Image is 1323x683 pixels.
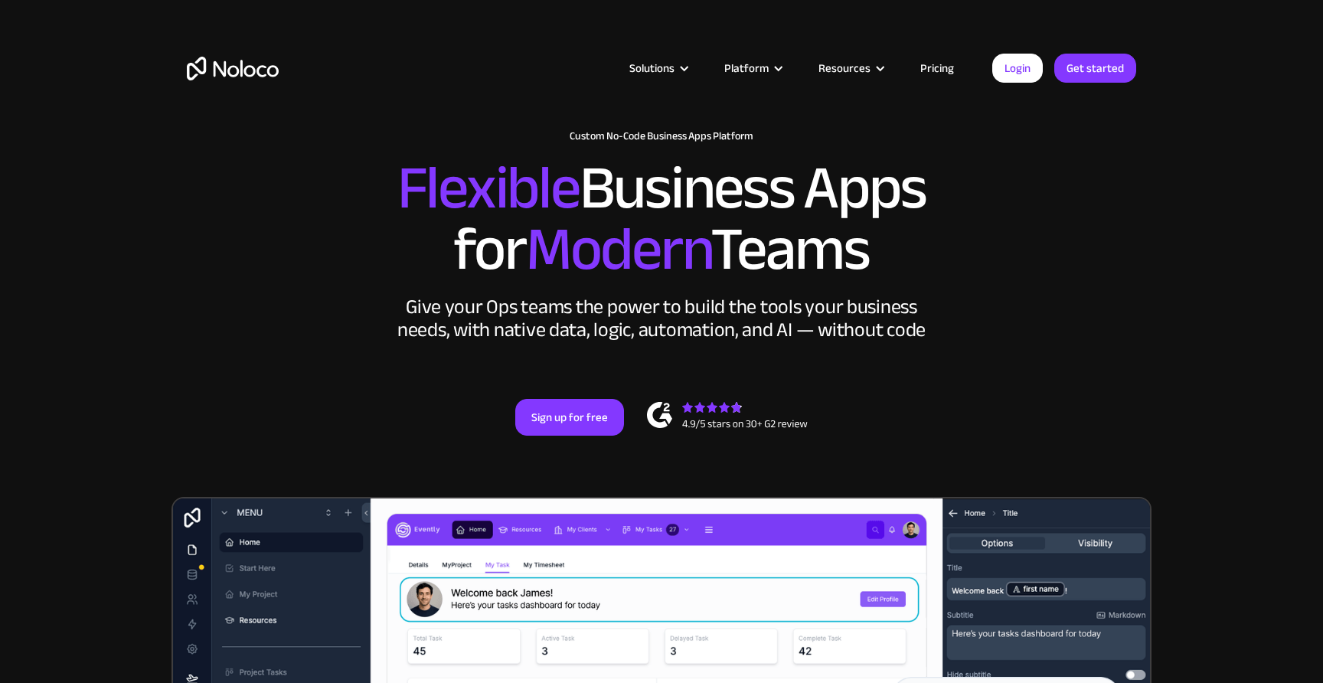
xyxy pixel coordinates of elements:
[515,399,624,436] a: Sign up for free
[705,58,799,78] div: Platform
[992,54,1043,83] a: Login
[818,58,871,78] div: Resources
[1054,54,1136,83] a: Get started
[526,192,710,306] span: Modern
[610,58,705,78] div: Solutions
[187,158,1136,280] h2: Business Apps for Teams
[397,131,580,245] span: Flexible
[629,58,675,78] div: Solutions
[901,58,973,78] a: Pricing
[394,296,929,341] div: Give your Ops teams the power to build the tools your business needs, with native data, logic, au...
[187,57,279,80] a: home
[724,58,769,78] div: Platform
[799,58,901,78] div: Resources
